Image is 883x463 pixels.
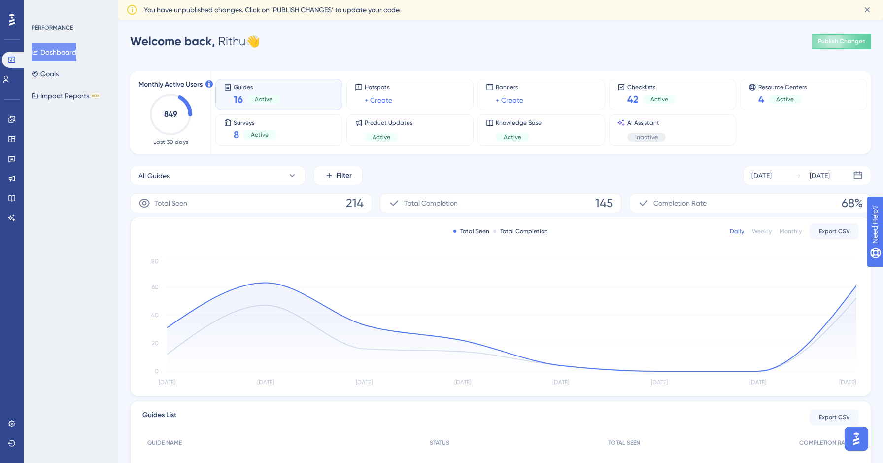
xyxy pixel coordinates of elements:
[818,37,865,45] span: Publish Changes
[142,409,176,425] span: Guides List
[365,119,412,127] span: Product Updates
[130,34,260,49] div: Rithu 👋
[651,379,668,386] tspan: [DATE]
[608,439,640,447] span: TOTAL SEEN
[159,379,175,386] tspan: [DATE]
[151,312,159,319] tspan: 40
[152,284,159,290] tspan: 60
[752,227,772,235] div: Weekly
[313,166,363,185] button: Filter
[635,133,658,141] span: Inactive
[810,170,830,181] div: [DATE]
[151,258,159,265] tspan: 80
[32,24,73,32] div: PERFORMANCE
[453,227,489,235] div: Total Seen
[130,34,215,48] span: Welcome back,
[32,87,100,105] button: Impact ReportsBETA
[147,439,182,447] span: GUIDE NAME
[153,138,188,146] span: Last 30 days
[164,109,177,119] text: 849
[650,95,668,103] span: Active
[749,379,766,386] tspan: [DATE]
[255,95,272,103] span: Active
[23,2,62,14] span: Need Help?
[234,128,239,142] span: 8
[356,379,373,386] tspan: [DATE]
[842,195,863,211] span: 68%
[234,83,280,90] span: Guides
[493,227,548,235] div: Total Completion
[32,65,59,83] button: Goals
[91,93,100,98] div: BETA
[758,92,764,106] span: 4
[152,340,159,347] tspan: 20
[819,413,850,421] span: Export CSV
[627,92,639,106] span: 42
[496,119,542,127] span: Knowledge Base
[653,197,707,209] span: Completion Rate
[130,166,306,185] button: All Guides
[819,227,850,235] span: Export CSV
[799,439,850,447] span: COMPLETION RATE
[234,92,243,106] span: 16
[812,34,871,49] button: Publish Changes
[155,368,159,375] tspan: 0
[780,227,802,235] div: Monthly
[365,94,392,106] a: + Create
[776,95,794,103] span: Active
[842,424,871,454] iframe: UserGuiding AI Assistant Launcher
[257,379,274,386] tspan: [DATE]
[373,133,390,141] span: Active
[365,83,392,91] span: Hotspots
[730,227,744,235] div: Daily
[552,379,569,386] tspan: [DATE]
[154,197,187,209] span: Total Seen
[337,170,352,181] span: Filter
[627,119,666,127] span: AI Assistant
[810,223,859,239] button: Export CSV
[758,83,807,90] span: Resource Centers
[144,4,401,16] span: You have unpublished changes. Click on ‘PUBLISH CHANGES’ to update your code.
[627,83,676,90] span: Checklists
[454,379,471,386] tspan: [DATE]
[496,94,523,106] a: + Create
[138,79,203,91] span: Monthly Active Users
[138,170,170,181] span: All Guides
[234,119,276,126] span: Surveys
[430,439,449,447] span: STATUS
[504,133,521,141] span: Active
[251,131,269,139] span: Active
[839,379,856,386] tspan: [DATE]
[595,195,613,211] span: 145
[32,43,76,61] button: Dashboard
[496,83,523,91] span: Banners
[810,409,859,425] button: Export CSV
[346,195,364,211] span: 214
[404,197,458,209] span: Total Completion
[751,170,772,181] div: [DATE]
